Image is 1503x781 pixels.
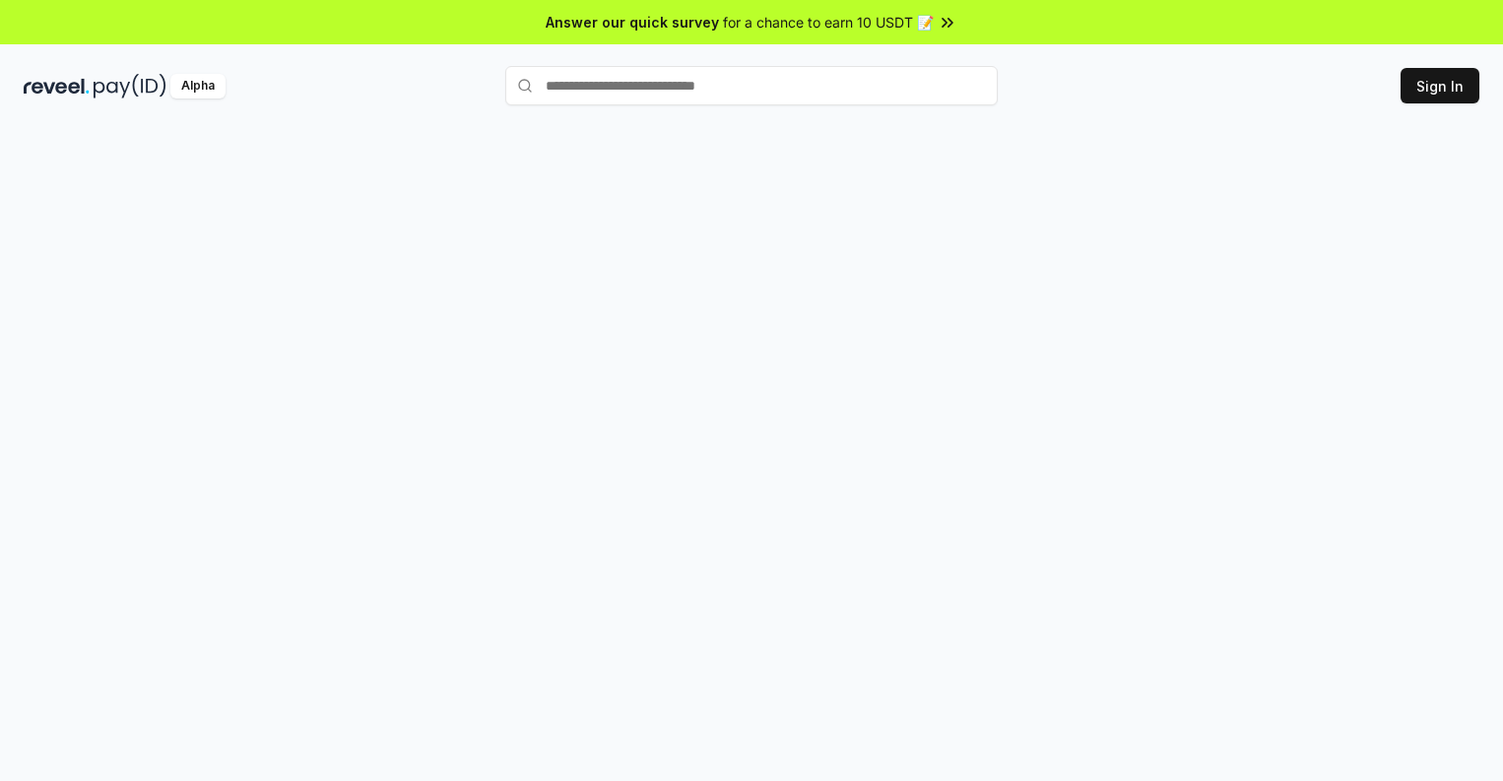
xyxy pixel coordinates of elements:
[723,12,934,33] span: for a chance to earn 10 USDT 📝
[24,74,90,98] img: reveel_dark
[94,74,166,98] img: pay_id
[170,74,226,98] div: Alpha
[1401,68,1479,103] button: Sign In
[546,12,719,33] span: Answer our quick survey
